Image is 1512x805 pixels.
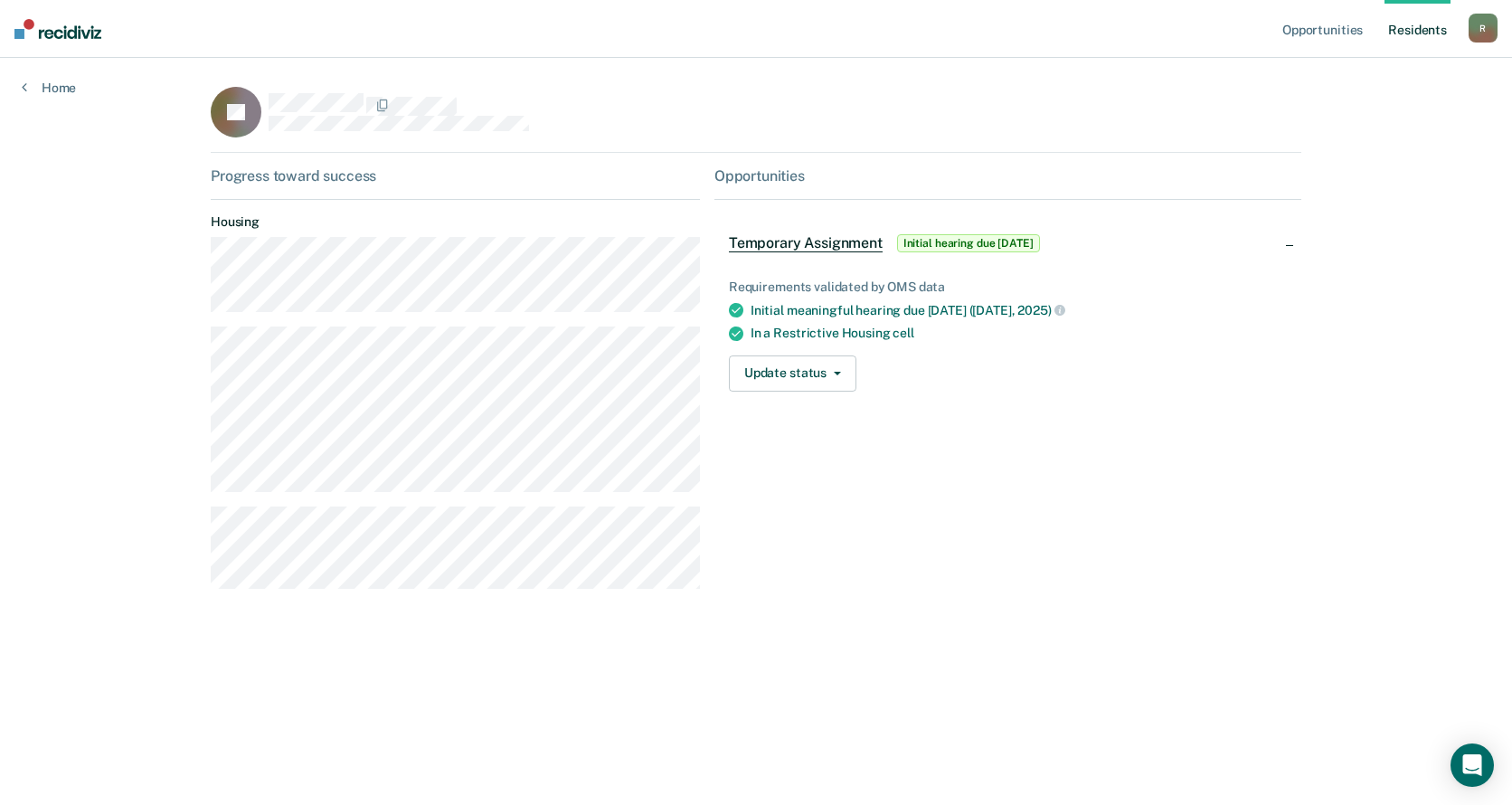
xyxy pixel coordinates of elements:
[1469,14,1498,43] button: R
[22,80,76,96] a: Home
[1017,303,1064,317] span: 2025)
[729,355,856,392] button: Update status
[751,302,1287,318] div: Initial meaningful hearing due [DATE] ([DATE],
[751,326,1287,341] div: In a Restrictive Housing
[211,214,700,230] dt: Housing
[897,234,1040,252] span: Initial hearing due [DATE]
[729,234,883,252] span: Temporary Assignment
[893,326,913,340] span: cell
[211,167,700,185] div: Progress toward success
[714,167,1301,185] div: Opportunities
[729,279,1287,295] div: Requirements validated by OMS data
[714,214,1301,272] div: Temporary AssignmentInitial hearing due [DATE]
[14,19,101,39] img: Recidiviz
[1451,743,1494,787] div: Open Intercom Messenger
